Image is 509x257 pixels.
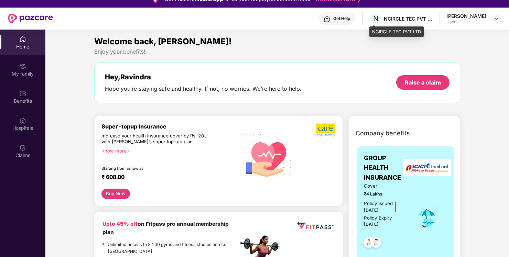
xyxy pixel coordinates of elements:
[333,16,350,21] div: Get Help
[415,207,438,230] img: icon
[108,241,238,255] p: Unlimited access to 8,100 gyms and fitness studios across [GEOGRAPHIC_DATA]
[105,85,302,92] div: Hope you’re staying safe and healthy. If not, no worries. We’re here to help.
[364,200,393,207] div: Policy issued
[19,36,26,43] img: svg+xml;base64,PHN2ZyBpZD0iSG9tZSIgeG1sbnM9Imh0dHA6Ly93d3cudzMub3JnLzIwMDAvc3ZnIiB3aWR0aD0iMjAiIG...
[368,235,385,252] img: svg+xml;base64,PHN2ZyB4bWxucz0iaHR0cDovL3d3dy53My5vcmcvMjAwMC9zdmciIHdpZHRoPSI0OC45NDMiIGhlaWdodD...
[403,159,451,176] img: insurerLogo
[364,153,406,182] span: GROUP HEALTH INSURANCE
[384,15,432,22] div: NCIRCLE TEC PVT LTD
[19,63,26,70] img: svg+xml;base64,PHN2ZyB3aWR0aD0iMjAiIGhlaWdodD0iMjAiIHZpZXdCb3g9IjAgMCAyMCAyMCIgZmlsbD0ibm9uZSIgeG...
[373,14,378,23] span: N
[364,208,379,213] span: [DATE]
[101,148,234,153] div: Know more
[356,128,410,138] span: Company benefits
[405,79,441,86] div: Raise a claim
[101,174,231,182] div: ₹ 608.00
[101,189,130,199] button: Buy Now
[364,222,379,227] span: [DATE]
[446,19,486,25] div: User
[101,166,209,171] div: Starting from as low as
[94,36,232,46] span: Welcome back, [PERSON_NAME]!
[316,123,336,136] img: b5dec4f62d2307b9de63beb79f102df3.png
[101,133,208,145] div: Increase your health insurance cover by Rs. 20L with [PERSON_NAME]’s super top-up plan.
[364,214,392,222] div: Policy Expiry
[19,90,26,97] img: svg+xml;base64,PHN2ZyBpZD0iQmVuZWZpdHMiIHhtbG5zPSJodHRwOi8vd3d3LnczLm9yZy8yMDAwL3N2ZyIgd2lkdGg9Ij...
[446,13,486,19] div: [PERSON_NAME]
[94,48,460,55] div: Enjoy your benefits!
[296,220,334,232] img: fppp.png
[494,16,499,21] img: svg+xml;base64,PHN2ZyBpZD0iRHJvcGRvd24tMzJ4MzIiIHhtbG5zPSJodHRwOi8vd3d3LnczLm9yZy8yMDAwL3N2ZyIgd2...
[360,235,377,252] img: svg+xml;base64,PHN2ZyB4bWxucz0iaHR0cDovL3d3dy53My5vcmcvMjAwMC9zdmciIHdpZHRoPSI0OC45NDMiIGhlaWdodD...
[105,73,302,81] div: Hey, Ravindra
[102,221,138,227] b: Upto 45% off
[19,144,26,151] img: svg+xml;base64,PHN2ZyBpZD0iQ2xhaW0iIHhtbG5zPSJodHRwOi8vd3d3LnczLm9yZy8yMDAwL3N2ZyIgd2lkdGg9IjIwIi...
[102,221,229,235] b: on Fitpass pro annual membership plan
[8,14,53,23] img: New Pazcare Logo
[364,182,406,190] span: Cover
[324,16,331,23] img: svg+xml;base64,PHN2ZyBpZD0iSGVscC0zMngzMiIgeG1sbnM9Imh0dHA6Ly93d3cudzMub3JnLzIwMDAvc3ZnIiB3aWR0aD...
[19,117,26,124] img: svg+xml;base64,PHN2ZyBpZD0iSG9zcGl0YWxzIiB4bWxucz0iaHR0cDovL3d3dy53My5vcmcvMjAwMC9zdmciIHdpZHRoPS...
[101,123,238,130] div: Super-topup Insurance
[364,191,406,198] span: ₹4 Lakhs
[238,126,296,186] img: svg+xml;base64,PHN2ZyB4bWxucz0iaHR0cDovL3d3dy53My5vcmcvMjAwMC9zdmciIHhtbG5zOnhsaW5rPSJodHRwOi8vd3...
[127,149,130,153] span: right
[369,26,424,37] div: NCIRCLE TEC PVT LTD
